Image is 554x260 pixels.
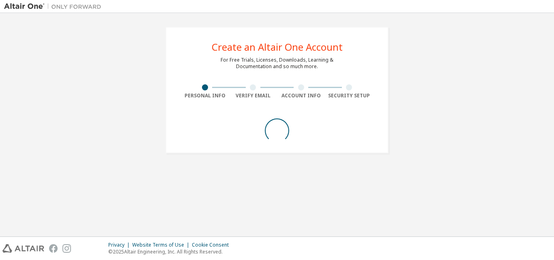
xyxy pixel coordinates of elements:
[62,244,71,253] img: instagram.svg
[108,248,234,255] p: © 2025 Altair Engineering, Inc. All Rights Reserved.
[221,57,333,70] div: For Free Trials, Licenses, Downloads, Learning & Documentation and so much more.
[192,242,234,248] div: Cookie Consent
[2,244,44,253] img: altair_logo.svg
[132,242,192,248] div: Website Terms of Use
[229,92,277,99] div: Verify Email
[108,242,132,248] div: Privacy
[181,92,229,99] div: Personal Info
[325,92,374,99] div: Security Setup
[4,2,105,11] img: Altair One
[49,244,58,253] img: facebook.svg
[277,92,325,99] div: Account Info
[212,42,343,52] div: Create an Altair One Account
